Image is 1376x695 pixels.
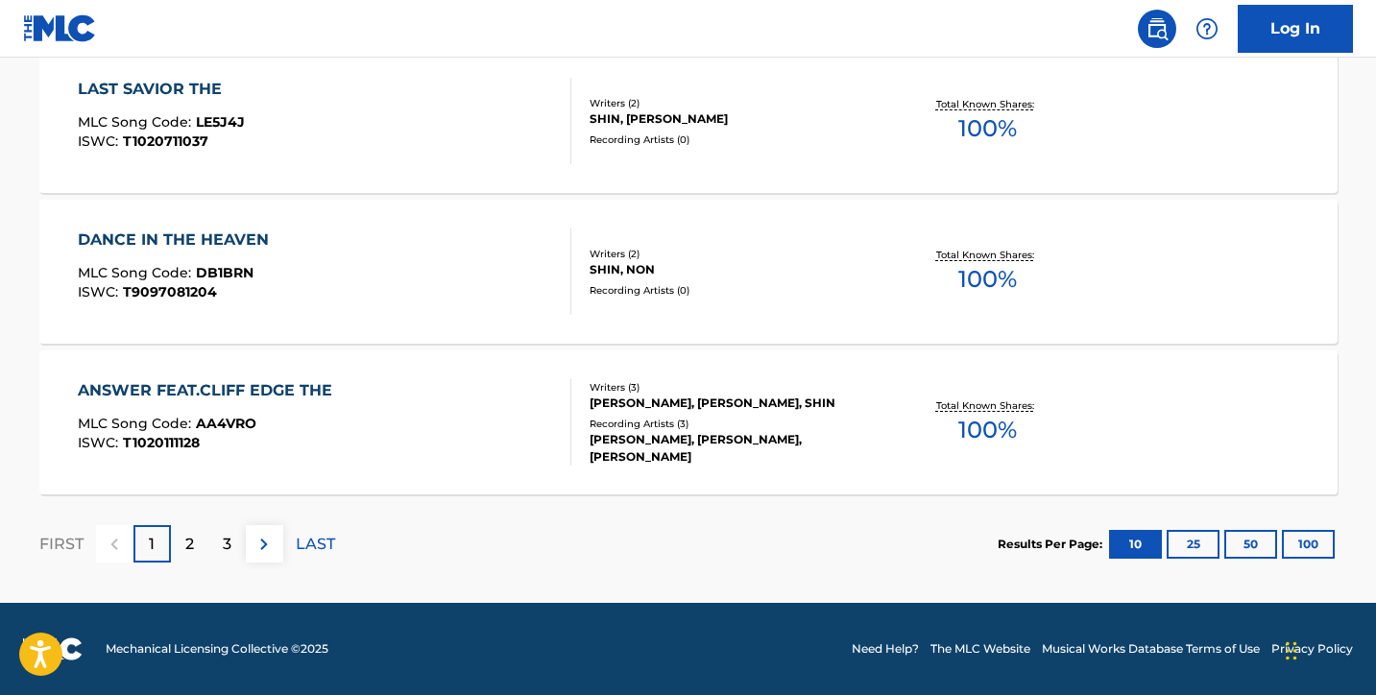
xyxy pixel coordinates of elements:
div: DANCE IN THE HEAVEN [78,228,278,252]
div: Drag [1286,622,1297,680]
a: Log In [1238,5,1353,53]
p: 2 [185,533,194,556]
a: ANSWER FEAT.CLIFF EDGE THEMLC Song Code:AA4VROISWC:T1020111128Writers (3)[PERSON_NAME], [PERSON_N... [39,350,1338,494]
a: Privacy Policy [1271,640,1353,658]
p: Total Known Shares: [936,398,1039,413]
p: Total Known Shares: [936,97,1039,111]
div: Help [1188,10,1226,48]
span: LE5J4J [196,113,245,131]
div: SHIN, [PERSON_NAME] [590,110,880,128]
span: MLC Song Code : [78,113,196,131]
span: T1020711037 [123,132,208,150]
img: logo [23,637,83,660]
span: ISWC : [78,434,123,451]
div: Recording Artists ( 0 ) [590,283,880,298]
span: T1020111128 [123,434,200,451]
div: Recording Artists ( 0 ) [590,132,880,147]
span: DB1BRN [196,264,253,281]
img: search [1146,17,1169,40]
div: [PERSON_NAME], [PERSON_NAME], SHIN [590,395,880,412]
div: Writers ( 3 ) [590,380,880,395]
p: FIRST [39,533,84,556]
div: Recording Artists ( 3 ) [590,417,880,431]
p: LAST [296,533,335,556]
div: Writers ( 2 ) [590,247,880,261]
span: AA4VRO [196,415,256,432]
span: MLC Song Code : [78,264,196,281]
a: Need Help? [852,640,919,658]
div: Writers ( 2 ) [590,96,880,110]
p: 3 [223,533,231,556]
span: 100 % [958,111,1017,146]
a: LAST SAVIOR THEMLC Song Code:LE5J4JISWC:T1020711037Writers (2)SHIN, [PERSON_NAME]Recording Artist... [39,49,1338,193]
p: 1 [149,533,155,556]
a: Musical Works Database Terms of Use [1042,640,1260,658]
span: 100 % [958,413,1017,447]
button: 50 [1224,530,1277,559]
span: T9097081204 [123,283,217,300]
p: Results Per Page: [998,536,1107,553]
a: Public Search [1138,10,1176,48]
button: 25 [1167,530,1219,559]
span: 100 % [958,262,1017,297]
span: ISWC : [78,283,123,300]
a: DANCE IN THE HEAVENMLC Song Code:DB1BRNISWC:T9097081204Writers (2)SHIN, NONRecording Artists (0)T... [39,200,1338,344]
iframe: Chat Widget [1280,603,1376,695]
span: MLC Song Code : [78,415,196,432]
div: [PERSON_NAME], [PERSON_NAME], [PERSON_NAME] [590,431,880,466]
img: MLC Logo [23,14,97,42]
button: 10 [1109,530,1162,559]
img: right [253,533,276,556]
div: LAST SAVIOR THE [78,78,245,101]
span: Mechanical Licensing Collective © 2025 [106,640,328,658]
img: help [1195,17,1219,40]
span: ISWC : [78,132,123,150]
a: The MLC Website [930,640,1030,658]
div: ANSWER FEAT.CLIFF EDGE THE [78,379,342,402]
div: SHIN, NON [590,261,880,278]
button: 100 [1282,530,1335,559]
p: Total Known Shares: [936,248,1039,262]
